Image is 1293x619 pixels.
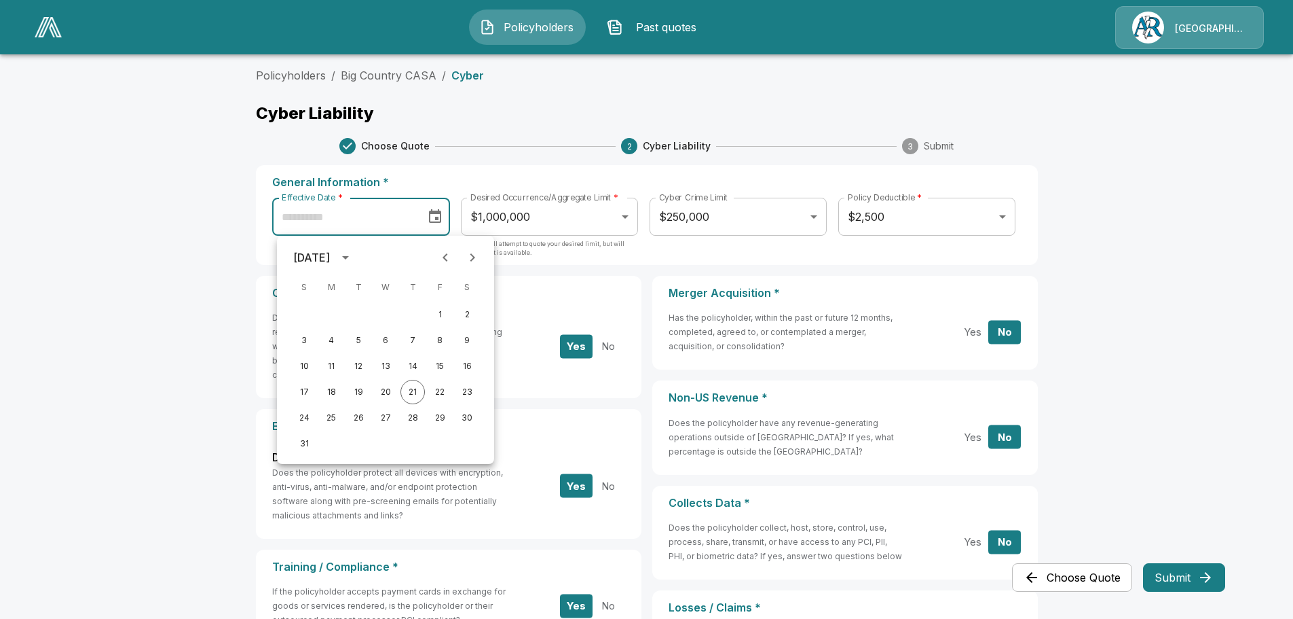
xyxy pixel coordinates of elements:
button: Previous month [432,244,459,271]
p: Collects Data * [669,497,1022,510]
button: 15 [428,354,452,378]
button: 10 [292,354,316,378]
h6: Does the policyholder have any revenue-generating operations outside of [GEOGRAPHIC_DATA]? If yes... [669,416,904,459]
button: No [592,334,624,358]
label: Devices [272,450,320,465]
button: 3 [292,328,316,353]
h6: Does the policyholder collect, host, store, control, use, process, share, transmit, or have acces... [669,520,904,563]
button: Yes [560,594,593,618]
button: 2 [455,302,479,327]
button: 13 [373,354,398,378]
button: 16 [455,354,479,378]
button: Yes [560,334,593,358]
nav: breadcrumb [256,67,1038,84]
span: Cyber Liability [643,139,711,153]
label: Policy Deductible [848,192,922,203]
button: 7 [400,328,425,353]
button: Yes [560,474,593,498]
h6: Does the policyholder protect all devices with encryption, anti-virus, anti-malware, and/or endpo... [272,465,508,523]
button: 11 [319,354,343,378]
label: Desired Occurrence/Aggregate Limit [470,192,618,203]
button: 18 [319,380,343,404]
div: $1,000,000 [461,198,637,236]
li: / [442,67,446,84]
button: 14 [400,354,425,378]
button: Yes [956,320,989,344]
button: Yes [956,425,989,449]
label: Cyber Crime Limit [659,192,728,203]
p: Non-US Revenue * [669,391,1022,404]
button: calendar view is open, switch to year view [334,246,357,269]
label: Effective Date [282,192,342,203]
text: 3 [907,141,913,152]
text: 2 [627,141,632,152]
button: Past quotes IconPast quotes [597,10,713,45]
button: No [592,594,624,618]
div: $2,500 [838,198,1015,236]
div: [DATE] [293,249,330,266]
span: Submit [924,139,954,153]
button: 22 [428,380,452,404]
span: Tuesday [346,274,371,301]
p: Cyber [451,70,484,81]
span: Saturday [455,274,479,301]
a: Policyholders [256,69,326,82]
button: 29 [428,406,452,430]
a: Big Country CASA [341,69,436,82]
button: Choose Quote [1012,563,1132,592]
h6: Do policyholder employees authenticate fund transfer requests, prevent unauthorized employees fro... [272,311,508,382]
button: 1 [428,302,452,327]
img: Policyholders Icon [479,19,495,35]
p: Cyber Liability [256,105,1038,122]
button: 19 [346,380,371,404]
p: Carriers will attempt to quote your desired limit, but will return what is available. [461,239,637,266]
span: Policyholders [501,19,576,35]
button: 5 [346,328,371,353]
p: Merger Acquisition * [669,287,1022,300]
p: Encryption * [272,420,625,433]
button: 27 [373,406,398,430]
button: No [988,425,1021,449]
span: Monday [319,274,343,301]
span: Sunday [292,274,316,301]
button: 6 [373,328,398,353]
button: No [988,320,1021,344]
button: 28 [400,406,425,430]
button: 25 [319,406,343,430]
span: Thursday [400,274,425,301]
p: Training / Compliance * [272,561,625,573]
button: Next month [459,244,486,271]
button: Policyholders IconPolicyholders [469,10,586,45]
button: 30 [455,406,479,430]
button: 20 [373,380,398,404]
img: AA Logo [35,17,62,37]
p: Cyber Crime * [272,287,625,300]
span: Wednesday [373,274,398,301]
button: 21 [400,380,425,404]
button: No [592,474,624,498]
li: / [331,67,335,84]
span: Friday [428,274,452,301]
span: Choose Quote [361,139,430,153]
div: $250,000 [650,198,826,236]
button: 31 [292,431,316,456]
button: 9 [455,328,479,353]
button: 23 [455,380,479,404]
button: Yes [956,530,989,554]
p: Losses / Claims * [669,601,1022,614]
button: 8 [428,328,452,353]
h6: Has the policyholder, within the past or future 12 months, completed, agreed to, or contemplated ... [669,311,904,353]
button: 24 [292,406,316,430]
p: General Information * [272,176,1022,189]
button: 4 [319,328,343,353]
button: 26 [346,406,371,430]
button: No [988,530,1021,554]
img: Past quotes Icon [607,19,623,35]
button: Choose date [421,203,449,230]
button: 17 [292,380,316,404]
button: 12 [346,354,371,378]
button: Submit [1143,563,1225,592]
span: Past quotes [629,19,703,35]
